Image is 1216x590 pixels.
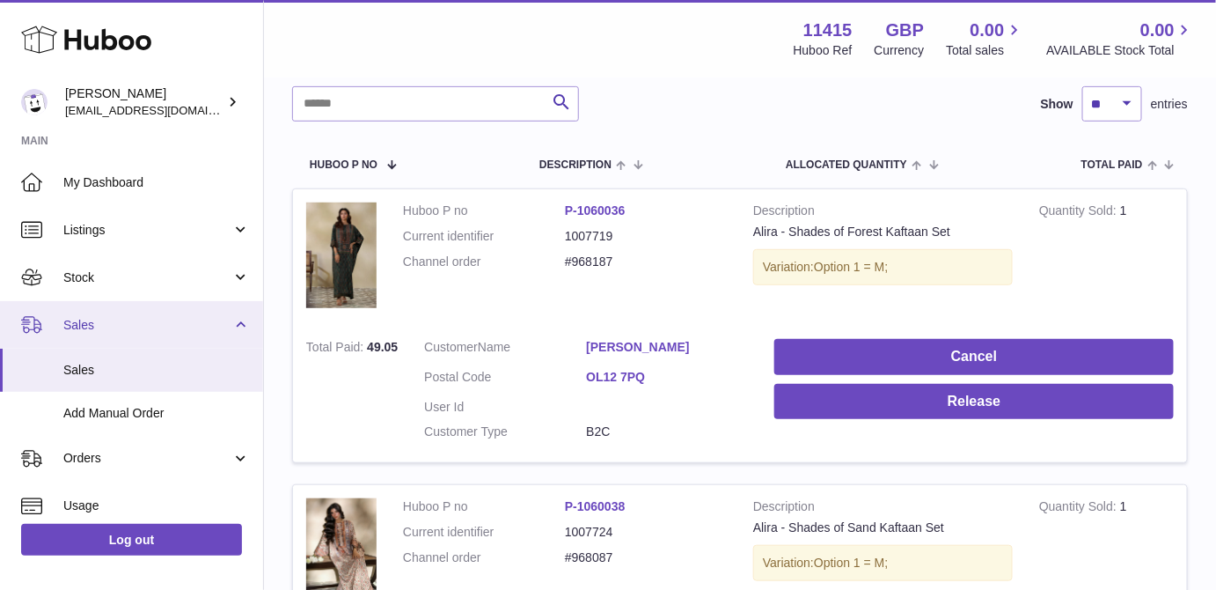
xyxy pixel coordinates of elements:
button: Cancel [774,339,1174,375]
span: Orders [63,450,231,467]
a: 0.00 Total sales [946,18,1024,59]
span: 0.00 [971,18,1005,42]
dt: Current identifier [403,524,565,541]
span: Total paid [1081,159,1143,171]
dt: Huboo P no [403,498,565,515]
span: 0.00 [1140,18,1175,42]
strong: Quantity Sold [1039,499,1120,518]
span: Listings [63,222,231,239]
span: Add Manual Order [63,405,250,422]
span: Total sales [946,42,1024,59]
div: Huboo Ref [794,42,853,59]
label: Show [1041,96,1073,113]
span: Huboo P no [310,159,377,171]
span: My Dashboard [63,174,250,191]
a: P-1060036 [565,203,626,218]
dt: Customer Type [424,424,586,440]
dt: Channel order [403,549,565,566]
dt: Huboo P no [403,203,565,219]
span: Description [539,159,612,171]
div: Alira - Shades of Forest Kaftaan Set [753,224,1013,240]
span: 49.05 [367,340,398,354]
dd: #968187 [565,254,727,270]
a: Log out [21,524,242,556]
span: Option 1 = M; [814,260,888,274]
dd: 1007719 [565,228,727,245]
span: Sales [63,362,250,379]
strong: Description [753,498,1013,520]
img: 5_e7313200-520f-4206-b59d-7f6f385a00a4.webp [306,203,377,308]
dt: User Id [424,399,586,416]
span: Customer [424,340,478,354]
strong: 11415 [803,18,853,42]
a: OL12 7PQ [586,369,748,386]
strong: Quantity Sold [1039,203,1120,222]
span: AVAILABLE Stock Total [1046,42,1195,59]
span: Option 1 = M; [814,556,888,570]
span: Usage [63,498,250,514]
span: Sales [63,317,231,334]
td: 1 [1026,189,1187,326]
dt: Name [424,339,586,360]
strong: Total Paid [306,340,367,358]
a: P-1060038 [565,499,626,513]
dd: 1007724 [565,524,727,541]
dt: Current identifier [403,228,565,245]
dd: B2C [586,424,748,440]
span: [EMAIL_ADDRESS][DOMAIN_NAME] [65,103,259,117]
img: care@shopmanto.uk [21,89,48,115]
div: Currency [875,42,925,59]
button: Release [774,384,1174,420]
a: 0.00 AVAILABLE Stock Total [1046,18,1195,59]
strong: GBP [886,18,924,42]
dd: #968087 [565,549,727,566]
div: Variation: [753,249,1013,285]
div: Variation: [753,545,1013,581]
span: ALLOCATED Quantity [786,159,907,171]
a: [PERSON_NAME] [586,339,748,356]
dt: Channel order [403,254,565,270]
span: entries [1151,96,1188,113]
div: [PERSON_NAME] [65,85,223,119]
strong: Description [753,203,1013,224]
span: Stock [63,269,231,286]
div: Alira - Shades of Sand Kaftaan Set [753,520,1013,536]
dt: Postal Code [424,369,586,390]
